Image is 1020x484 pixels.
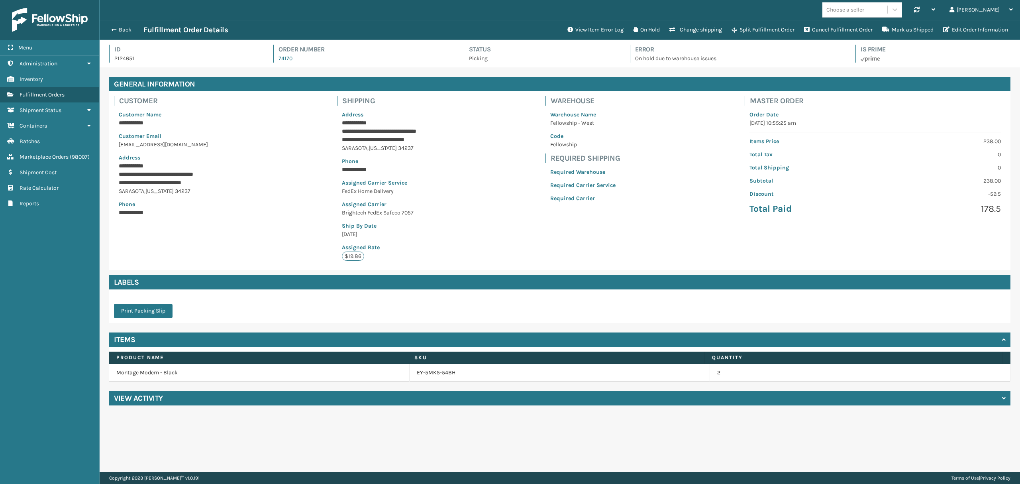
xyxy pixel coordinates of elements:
[342,111,363,118] span: Address
[635,54,841,63] p: On hold due to warehouse issues
[20,185,59,191] span: Rate Calculator
[951,472,1010,484] div: |
[342,243,416,252] p: Assigned Rate
[880,190,1001,198] p: -59.5
[732,28,737,33] i: Split Fulfillment Order
[145,188,174,195] span: [US_STATE]
[342,179,416,187] p: Assigned Carrier Service
[567,27,573,32] i: View Item Error Log
[119,154,140,161] span: Address
[279,55,292,62] a: 74170
[20,91,65,98] span: Fulfillment Orders
[114,393,163,403] h4: View Activity
[943,27,949,32] i: Edit
[20,169,57,176] span: Shipment Cost
[279,45,449,54] h4: Order Number
[951,475,979,481] a: Terms of Use
[109,364,410,382] td: Montage Modern - Black
[665,22,727,38] button: Change shipping
[143,25,228,35] h3: Fulfillment Order Details
[861,45,1010,54] h4: Is Prime
[175,188,190,195] span: 34237
[749,163,870,172] p: Total Shipping
[20,60,57,67] span: Administration
[20,153,69,160] span: Marketplace Orders
[669,27,675,32] i: Change shipping
[342,230,416,238] p: [DATE]
[749,190,870,198] p: Discount
[938,22,1013,38] button: Edit Order Information
[550,110,616,119] p: Warehouse Name
[20,107,61,114] span: Shipment Status
[20,122,47,129] span: Containers
[114,304,173,318] button: Print Packing Slip
[342,187,416,195] p: FedEx Home Delivery
[342,200,416,209] p: Assigned Carrier
[107,26,143,33] button: Back
[342,145,367,151] span: SARASOTA
[119,188,144,195] span: SARASOTA
[342,157,416,165] p: Phone
[398,145,414,151] span: 34237
[826,6,864,14] div: Choose a seller
[114,54,259,63] p: 2124651
[880,150,1001,159] p: 0
[550,181,616,189] p: Required Carrier Service
[114,45,259,54] h4: Id
[342,222,416,230] p: Ship By Date
[749,119,1001,127] p: [DATE] 10:55:25 am
[116,354,400,361] label: Product Name
[12,8,88,32] img: logo
[469,54,616,63] p: Picking
[633,27,638,32] i: On Hold
[880,137,1001,146] p: 238.00
[119,132,208,140] p: Customer Email
[550,194,616,203] p: Required Carrier
[877,22,938,38] button: Mark as Shipped
[417,369,455,377] a: EY-5MK5-54BH
[750,96,1006,106] h4: Master Order
[109,472,200,484] p: Copyright 2023 [PERSON_NAME]™ v 1.0.191
[550,132,616,140] p: Code
[880,203,1001,215] p: 178.5
[563,22,628,38] button: View Item Error Log
[550,168,616,176] p: Required Warehouse
[749,150,870,159] p: Total Tax
[635,45,841,54] h4: Error
[551,96,620,106] h4: Warehouse
[119,96,213,106] h4: Customer
[550,140,616,149] p: Fellowship
[414,354,698,361] label: SKU
[119,110,208,119] p: Customer Name
[469,45,616,54] h4: Status
[712,354,995,361] label: Quantity
[882,27,889,32] i: Mark as Shipped
[114,335,135,344] h4: Items
[980,475,1010,481] a: Privacy Policy
[119,140,208,149] p: [EMAIL_ADDRESS][DOMAIN_NAME]
[20,76,43,83] span: Inventory
[880,163,1001,172] p: 0
[70,153,90,160] span: ( 98007 )
[18,44,32,51] span: Menu
[342,209,416,217] p: Brightech FedEx Safeco 7057
[799,22,877,38] button: Cancel Fulfillment Order
[749,177,870,185] p: Subtotal
[749,110,1001,119] p: Order Date
[710,364,1010,382] td: 2
[749,203,870,215] p: Total Paid
[804,27,810,32] i: Cancel Fulfillment Order
[20,138,40,145] span: Batches
[342,252,364,261] p: $19.86
[109,77,1010,91] h4: General Information
[342,96,421,106] h4: Shipping
[144,188,145,195] span: ,
[628,22,665,38] button: On Hold
[551,153,620,163] h4: Required Shipping
[880,177,1001,185] p: 238.00
[727,22,799,38] button: Split Fulfillment Order
[749,137,870,146] p: Items Price
[550,119,616,127] p: Fellowship - West
[369,145,397,151] span: [US_STATE]
[367,145,369,151] span: ,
